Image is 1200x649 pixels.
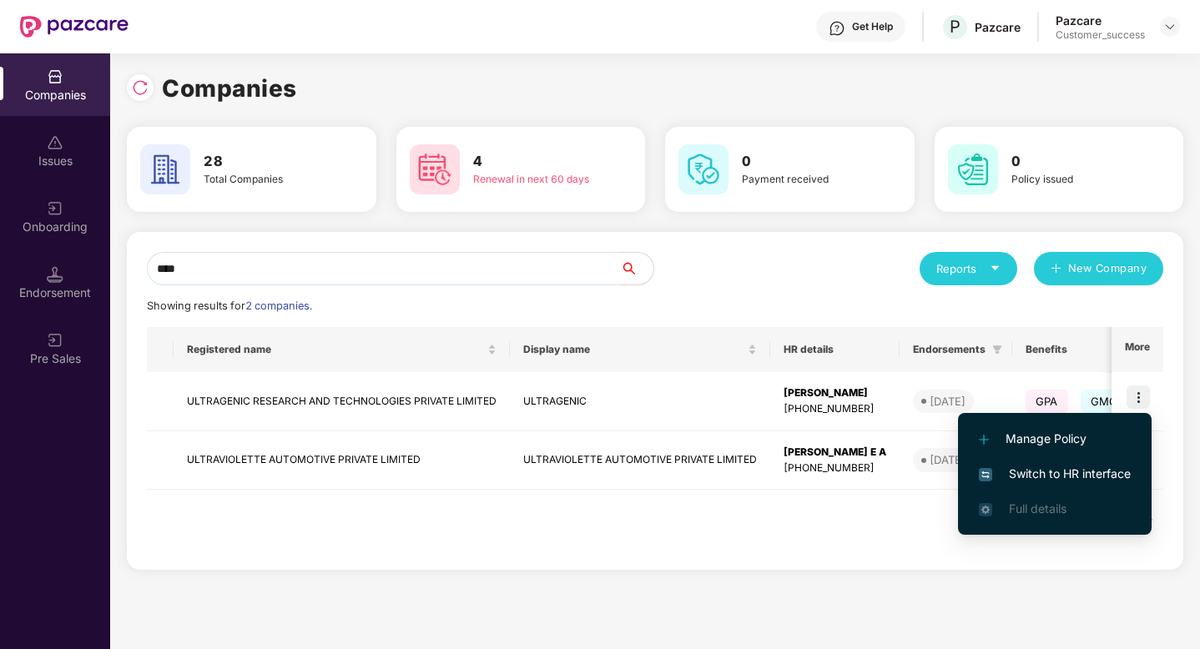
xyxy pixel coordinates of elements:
button: search [619,252,654,285]
img: svg+xml;base64,PHN2ZyB4bWxucz0iaHR0cDovL3d3dy53My5vcmcvMjAwMC9zdmciIHdpZHRoPSI2MCIgaGVpZ2h0PSI2MC... [948,144,998,194]
img: svg+xml;base64,PHN2ZyBpZD0iSXNzdWVzX2Rpc2FibGVkIiB4bWxucz0iaHR0cDovL3d3dy53My5vcmcvMjAwMC9zdmciIH... [47,134,63,151]
span: GPA [1026,390,1068,413]
img: svg+xml;base64,PHN2ZyBpZD0iQ29tcGFuaWVzIiB4bWxucz0iaHR0cDovL3d3dy53My5vcmcvMjAwMC9zdmciIHdpZHRoPS... [47,68,63,85]
h3: 4 [473,151,597,173]
div: Pazcare [1056,13,1145,28]
div: [PERSON_NAME] [784,385,886,401]
td: ULTRAVIOLETTE AUTOMOTIVE PRIVATE LIMITED [510,431,770,491]
div: [DATE] [930,393,966,410]
span: P [950,17,961,37]
h3: 0 [742,151,866,173]
div: [PERSON_NAME] E A [784,445,886,460]
div: Total Companies [204,172,328,188]
div: Renewal in next 60 days [473,172,597,188]
h1: Companies [162,70,297,107]
span: Showing results for [147,299,312,312]
span: Manage Policy [979,430,1131,448]
th: HR details [770,327,900,372]
img: svg+xml;base64,PHN2ZyB3aWR0aD0iMjAiIGhlaWdodD0iMjAiIHZpZXdCb3g9IjAgMCAyMCAyMCIgZmlsbD0ibm9uZSIgeG... [47,200,63,217]
div: Policy issued [1011,172,1136,188]
span: filter [992,345,1002,355]
img: svg+xml;base64,PHN2ZyB3aWR0aD0iMTQuNSIgaGVpZ2h0PSIxNC41IiB2aWV3Qm94PSIwIDAgMTYgMTYiIGZpbGw9Im5vbm... [47,266,63,283]
div: Get Help [852,20,893,33]
img: svg+xml;base64,PHN2ZyB4bWxucz0iaHR0cDovL3d3dy53My5vcmcvMjAwMC9zdmciIHdpZHRoPSIxNiIgaGVpZ2h0PSIxNi... [979,468,992,481]
h3: 0 [1011,151,1136,173]
img: New Pazcare Logo [20,16,129,38]
div: Payment received [742,172,866,188]
span: plus [1051,263,1061,276]
img: svg+xml;base64,PHN2ZyBpZD0iUmVsb2FkLTMyeDMyIiB4bWxucz0iaHR0cDovL3d3dy53My5vcmcvMjAwMC9zdmciIHdpZH... [132,79,149,96]
img: svg+xml;base64,PHN2ZyB4bWxucz0iaHR0cDovL3d3dy53My5vcmcvMjAwMC9zdmciIHdpZHRoPSI2MCIgaGVpZ2h0PSI2MC... [410,144,460,194]
img: svg+xml;base64,PHN2ZyB4bWxucz0iaHR0cDovL3d3dy53My5vcmcvMjAwMC9zdmciIHdpZHRoPSIxMi4yMDEiIGhlaWdodD... [979,435,989,445]
img: svg+xml;base64,PHN2ZyB4bWxucz0iaHR0cDovL3d3dy53My5vcmcvMjAwMC9zdmciIHdpZHRoPSIxNi4zNjMiIGhlaWdodD... [979,503,992,516]
td: ULTRAGENIC [510,372,770,431]
span: New Company [1068,260,1147,277]
span: Registered name [187,343,484,356]
td: ULTRAGENIC RESEARCH AND TECHNOLOGIES PRIVATE LIMITED [174,372,510,431]
span: caret-down [990,263,1001,274]
img: svg+xml;base64,PHN2ZyB4bWxucz0iaHR0cDovL3d3dy53My5vcmcvMjAwMC9zdmciIHdpZHRoPSI2MCIgaGVpZ2h0PSI2MC... [678,144,729,194]
span: Switch to HR interface [979,465,1131,483]
th: Benefits [1012,327,1162,372]
div: [DATE] [930,451,966,468]
img: icon [1127,385,1150,409]
div: [PHONE_NUMBER] [784,460,886,476]
span: Full details [1009,501,1066,516]
span: 2 companies. [245,299,312,312]
img: svg+xml;base64,PHN2ZyBpZD0iSGVscC0zMngzMiIgeG1sbnM9Imh0dHA6Ly93d3cudzMub3JnLzIwMDAvc3ZnIiB3aWR0aD... [829,20,845,37]
img: svg+xml;base64,PHN2ZyB3aWR0aD0iMjAiIGhlaWdodD0iMjAiIHZpZXdCb3g9IjAgMCAyMCAyMCIgZmlsbD0ibm9uZSIgeG... [47,332,63,349]
div: [PHONE_NUMBER] [784,401,886,417]
img: svg+xml;base64,PHN2ZyBpZD0iRHJvcGRvd24tMzJ4MzIiIHhtbG5zPSJodHRwOi8vd3d3LnczLm9yZy8yMDAwL3N2ZyIgd2... [1163,20,1177,33]
span: filter [989,340,1006,360]
th: Registered name [174,327,510,372]
img: svg+xml;base64,PHN2ZyB4bWxucz0iaHR0cDovL3d3dy53My5vcmcvMjAwMC9zdmciIHdpZHRoPSI2MCIgaGVpZ2h0PSI2MC... [140,144,190,194]
span: Endorsements [913,343,986,356]
div: Pazcare [975,19,1021,35]
div: Customer_success [1056,28,1145,42]
th: Display name [510,327,770,372]
div: Reports [936,260,1001,277]
span: GMC [1081,390,1128,413]
h3: 28 [204,151,328,173]
th: More [1112,327,1163,372]
td: ULTRAVIOLETTE AUTOMOTIVE PRIVATE LIMITED [174,431,510,491]
button: plusNew Company [1034,252,1163,285]
span: search [619,262,653,275]
span: Display name [523,343,744,356]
